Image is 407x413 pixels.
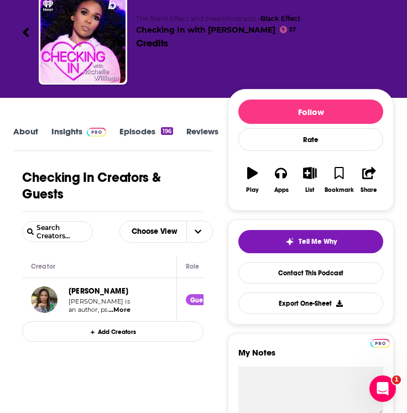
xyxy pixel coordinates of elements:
[22,169,184,202] h1: Checking In Creators & Guests
[325,186,354,194] div: Bookmark
[186,260,201,273] div: Role
[31,260,55,273] div: Creator
[260,14,300,23] a: Black Effect
[305,186,314,194] div: List
[186,294,213,305] div: Guest
[299,237,337,246] span: Tell Me Why
[51,126,106,151] a: InsightsPodchaser Pro
[69,286,128,296] a: [PERSON_NAME]
[285,237,294,246] img: tell me why sparkle
[238,160,267,200] button: Play
[119,126,173,151] a: Episodes196
[238,230,383,253] button: tell me why sparkleTell Me Why
[136,14,385,35] h2: Checking In with [PERSON_NAME]
[161,127,173,135] div: 196
[246,186,259,194] div: Play
[31,286,58,313] img: Dr. Thema Bryant
[13,126,38,151] a: About
[22,321,203,342] div: Add Creators
[136,37,168,49] div: Credits
[238,347,383,367] label: My Notes
[186,126,218,151] a: Reviews
[289,28,296,32] span: 57
[354,160,383,200] button: Share
[371,337,390,348] a: Pro website
[238,262,383,284] a: Contact This Podcast
[108,306,131,315] span: ...More
[123,222,186,241] span: Choose View
[324,160,354,200] button: Bookmark
[258,14,300,23] span: •
[238,100,383,124] button: Follow
[369,375,396,402] iframe: Intercom live chat
[371,339,390,348] img: Podchaser Pro
[69,297,130,305] span: [PERSON_NAME] is
[238,292,383,314] button: Export One-Sheet
[296,160,325,200] button: List
[87,128,106,137] img: Podchaser Pro
[136,14,257,23] span: The Black Effect and iHeartPodcasts
[361,186,377,194] div: Share
[392,375,401,384] span: 1
[267,160,296,200] button: Apps
[274,186,289,194] div: Apps
[238,128,383,151] div: Rate
[119,221,213,243] button: Choose View
[69,306,107,313] span: an author, ps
